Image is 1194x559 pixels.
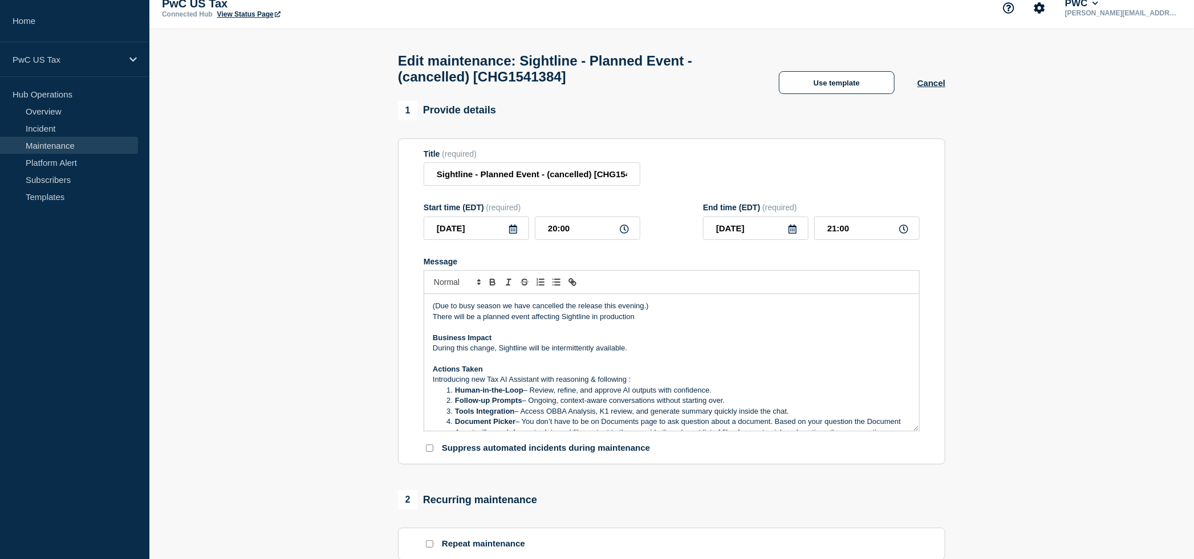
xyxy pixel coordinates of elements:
[433,301,911,311] p: (Due to busy season we have cancelled the release this evening.)
[426,540,433,548] input: Repeat maintenance
[779,71,895,94] button: Use template
[501,275,517,289] button: Toggle italic text
[455,407,514,415] strong: Tools Integration
[424,162,640,186] input: Title
[424,217,529,240] input: YYYY-MM-DD
[444,417,911,438] li: – You don’t have to be on Documents page to ask question about a document. Based on your question...
[517,275,533,289] button: Toggle strikethrough text
[444,385,911,395] li: – Review, refine, and approve AI outputs with confidence.
[217,10,281,18] a: View Status Page
[455,386,523,394] strong: Human-in-the-Loop
[433,365,483,373] strong: Actions Taken
[398,53,756,85] h1: Edit maintenance: Sightline - Planned Event - (cancelled) [CHG1541384]
[398,490,417,509] span: 2
[485,275,501,289] button: Toggle bold text
[703,217,809,240] input: YYYY-MM-DD
[442,538,525,549] p: Repeat maintenance
[426,444,433,452] input: Suppress automated incidents during maintenance
[424,294,919,431] div: Message
[533,275,549,289] button: Toggle ordered list
[564,275,580,289] button: Toggle link
[433,343,911,353] p: During this change, Sightline will be intermittently available.
[424,149,640,158] div: Title
[814,217,920,240] input: HH:MM
[424,257,920,266] div: Message
[455,396,522,405] strong: Follow-up Prompts
[1063,9,1181,17] p: [PERSON_NAME][EMAIL_ADDRESS][PERSON_NAME][DOMAIN_NAME]
[13,55,122,64] p: PwC US Tax
[398,101,417,120] span: 1
[433,312,911,322] p: There will be a planned event affecting Sightline in production
[444,395,911,406] li: – Ongoing, context-aware conversations without starting over.
[398,490,537,509] div: Recurring maintenance
[398,101,496,120] div: Provide details
[433,374,911,385] p: Introducing new Tax AI Assistant with reasoning & following :
[549,275,564,289] button: Toggle bulleted list
[455,417,515,426] strong: Document Picker
[486,203,521,212] span: (required)
[424,203,640,212] div: Start time (EDT)
[762,203,797,212] span: (required)
[703,203,920,212] div: End time (EDT)
[917,78,945,88] button: Cancel
[442,443,650,454] p: Suppress automated incidents during maintenance
[429,275,485,289] span: Font size
[433,333,492,342] strong: Business Impact
[162,10,213,18] p: Connected Hub
[444,406,911,417] li: – Access OBBA Analysis, K1 review, and generate summary quickly inside the chat.
[535,217,640,240] input: HH:MM
[442,149,477,158] span: (required)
